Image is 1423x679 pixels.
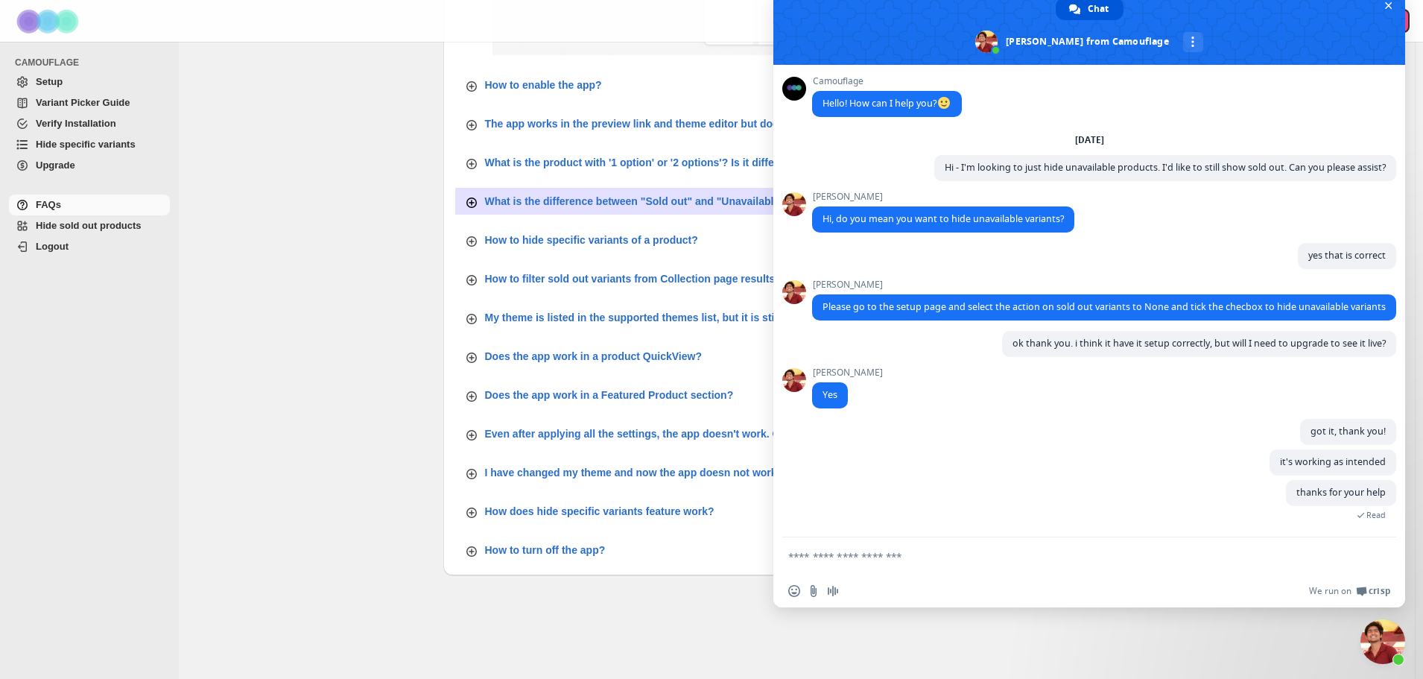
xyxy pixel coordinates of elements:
[485,426,901,441] p: Even after applying all the settings, the app doesn't work. Can it support my theme?
[1309,585,1390,597] a: We run onCrisp
[823,212,1064,225] span: Hi, do you mean you want to hide unavailable variants?
[827,585,839,597] span: Audio message
[455,498,1139,525] button: How does hide specific variants feature work?
[1366,510,1386,520] span: Read
[455,227,1139,253] button: How to hide specific variants of a product?
[485,504,714,519] p: How does hide specific variants feature work?
[823,300,1386,313] span: Please go to the setup page and select the action on sold out variants to None and tick the checb...
[812,367,883,378] span: [PERSON_NAME]
[36,97,130,108] span: Variant Picker Guide
[812,192,1074,202] span: [PERSON_NAME]
[455,110,1139,137] button: The app works in the preview link and theme editor but does not work in the online store.
[9,92,170,113] a: Variant Picker Guide
[1308,249,1386,262] span: yes that is correct
[36,241,69,252] span: Logout
[1183,32,1203,52] div: More channels
[9,155,170,176] a: Upgrade
[485,310,881,325] p: My theme is listed in the supported themes list, but it is still not working for me.
[788,550,1357,563] textarea: Compose your message...
[485,388,734,402] p: Does the app work in a Featured Product section?
[455,537,1139,563] button: How to turn off the app?
[455,149,1139,176] button: What is the product with '1 option' or '2 options'? Is it different from variants?
[36,118,116,129] span: Verify Installation
[485,271,782,286] p: How to filter sold out variants from Collection page results?
[485,155,869,170] p: What is the product with '1 option' or '2 options'? Is it different from variants?
[12,1,86,42] img: Camouflage
[1296,486,1386,499] span: thanks for your help
[485,116,927,131] p: The app works in the preview link and theme editor but does not work in the online store.
[485,465,780,480] p: I have changed my theme and now the app doesn not work.
[15,57,171,69] span: CAMOUFLAGE
[36,76,63,87] span: Setup
[485,543,606,558] p: How to turn off the app?
[485,349,702,364] p: Does the app work in a product QuickView?
[485,233,698,247] p: How to hide specific variants of a product?
[9,195,170,215] a: FAQs
[1369,585,1390,597] span: Crisp
[36,139,136,150] span: Hide specific variants
[788,585,800,597] span: Insert an emoji
[823,388,837,401] span: Yes
[9,72,170,92] a: Setup
[9,134,170,155] a: Hide specific variants
[9,215,170,236] a: Hide sold out products
[455,382,1139,408] button: Does the app work in a Featured Product section?
[1075,136,1104,145] div: [DATE]
[1360,619,1405,664] div: Close chat
[823,97,951,110] span: Hello! How can I help you?
[455,459,1139,486] button: I have changed my theme and now the app doesn not work.
[36,199,61,210] span: FAQs
[455,188,1139,215] button: What is the difference between "Sold out" and "Unavailable" variants?
[1309,585,1351,597] span: We run on
[9,236,170,257] a: Logout
[1280,455,1386,468] span: it's working as intended
[455,343,1139,370] button: Does the app work in a product QuickView?
[455,265,1139,292] button: How to filter sold out variants from Collection page results?
[485,194,834,209] p: What is the difference between "Sold out" and "Unavailable" variants?
[455,72,1139,98] button: How to enable the app?
[945,161,1386,174] span: Hi - I'm looking to just hide unavailable products. I'd like to still show sold out. Can you plea...
[808,585,820,597] span: Send a file
[36,220,142,231] span: Hide sold out products
[485,78,602,92] p: How to enable the app?
[1012,337,1386,350] span: ok thank you. i think it have it setup correctly, but will I need to upgrade to see it live?
[36,160,75,171] span: Upgrade
[455,304,1139,331] button: My theme is listed in the supported themes list, but it is still not working for me.
[1311,425,1386,438] span: got it, thank you!
[812,76,962,86] span: Camouflage
[9,113,170,134] a: Verify Installation
[455,420,1139,447] button: Even after applying all the settings, the app doesn't work. Can it support my theme?
[812,280,1396,290] span: [PERSON_NAME]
